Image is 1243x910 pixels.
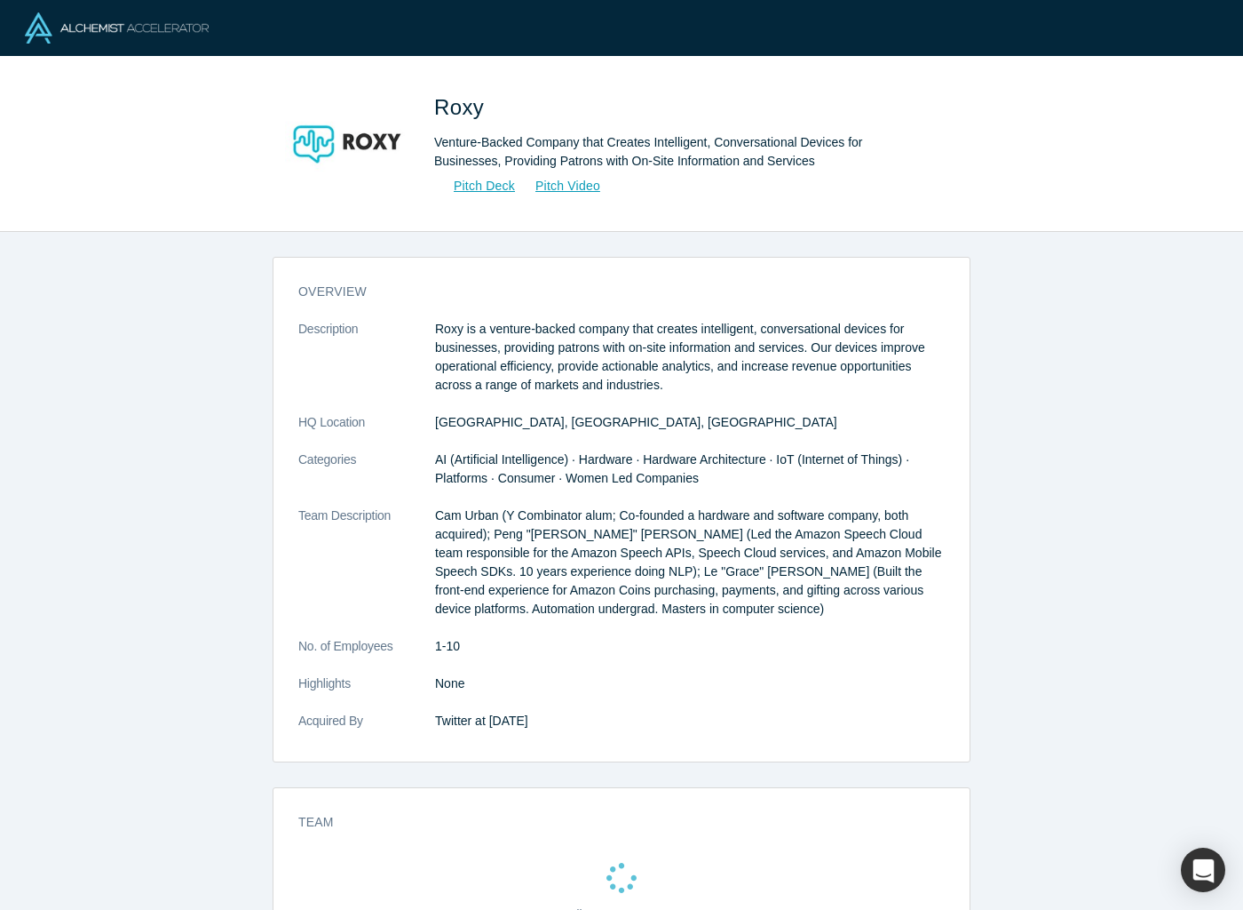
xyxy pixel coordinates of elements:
img: Roxy's Logo [285,82,409,206]
dd: 1-10 [435,637,945,656]
a: Pitch Video [516,176,601,196]
p: Roxy is a venture-backed company that creates intelligent, conversational devices for businesses,... [435,320,945,395]
span: Roxy [434,95,490,119]
p: Cam Urban (Y Combinator alum; Co-founded a hardware and software company, both acquired); Peng "[... [435,507,945,619]
dt: Highlights [298,675,435,712]
h3: Team [298,813,920,832]
a: Pitch Deck [434,176,516,196]
dd: Twitter at [DATE] [435,712,945,730]
dt: Team Description [298,507,435,637]
dt: No. of Employees [298,637,435,675]
img: Alchemist Logo [25,12,209,44]
div: Venture-Backed Company that Creates Intelligent, Conversational Devices for Businesses, Providing... [434,133,931,171]
p: None [435,675,945,693]
dt: Acquired By [298,712,435,749]
span: AI (Artificial Intelligence) · Hardware · Hardware Architecture · IoT (Internet of Things) · Plat... [435,452,909,485]
dd: [GEOGRAPHIC_DATA], [GEOGRAPHIC_DATA], [GEOGRAPHIC_DATA] [435,413,945,432]
dt: Description [298,320,435,413]
dt: HQ Location [298,413,435,451]
h3: overview [298,283,920,301]
dt: Categories [298,451,435,507]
